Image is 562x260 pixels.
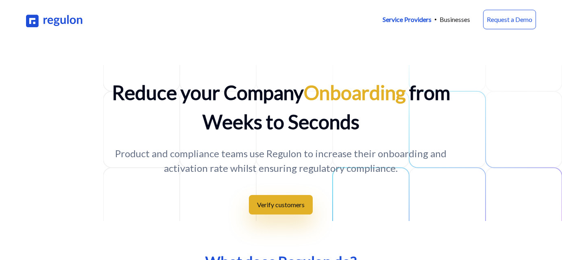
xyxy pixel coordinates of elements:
[26,12,83,28] img: Regulon Logo
[102,78,460,136] h1: Reduce your Company from Weeks to Seconds
[102,146,460,175] p: Product and compliance teams use Regulon to increase their onboarding and activation rate whilst ...
[483,10,536,29] a: Request a Demo
[383,15,431,24] a: Service Providers
[440,15,470,24] a: Businesses
[249,195,313,214] button: Verify customers
[304,81,405,104] span: Onboarding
